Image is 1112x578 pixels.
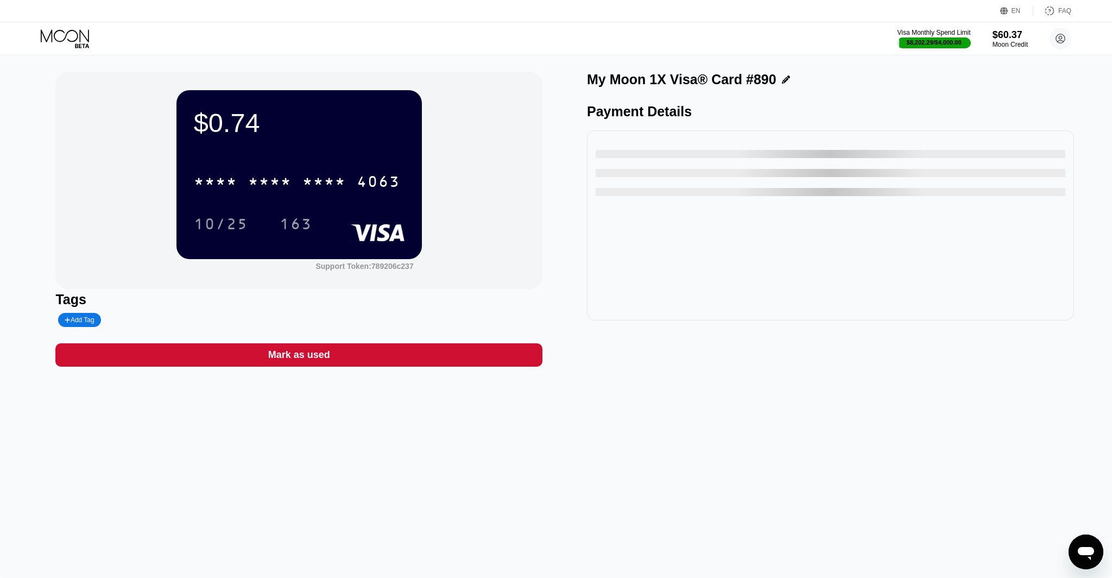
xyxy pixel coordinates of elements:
[1058,7,1071,15] div: FAQ
[587,104,1074,120] div: Payment Details
[55,343,542,367] div: Mark as used
[1000,5,1033,16] div: EN
[186,210,256,237] div: 10/25
[65,316,94,324] div: Add Tag
[280,217,312,234] div: 163
[993,29,1028,41] div: $60.37
[1033,5,1071,16] div: FAQ
[55,292,542,307] div: Tags
[194,108,405,138] div: $0.74
[897,29,970,48] div: Visa Monthly Spend Limit$8,202.29/$4,000.00
[357,174,400,192] div: 4063
[315,262,413,271] div: Support Token: 789206c237
[271,210,320,237] div: 163
[907,39,962,46] div: $8,202.29 / $4,000.00
[993,41,1028,48] div: Moon Credit
[315,262,413,271] div: Support Token:789206c237
[897,29,970,36] div: Visa Monthly Spend Limit
[268,349,330,361] div: Mark as used
[194,217,248,234] div: 10/25
[58,313,100,327] div: Add Tag
[1069,535,1103,569] iframe: Button to launch messaging window
[993,29,1028,48] div: $60.37Moon Credit
[1012,7,1021,15] div: EN
[587,72,776,87] div: My Moon 1X Visa® Card #890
